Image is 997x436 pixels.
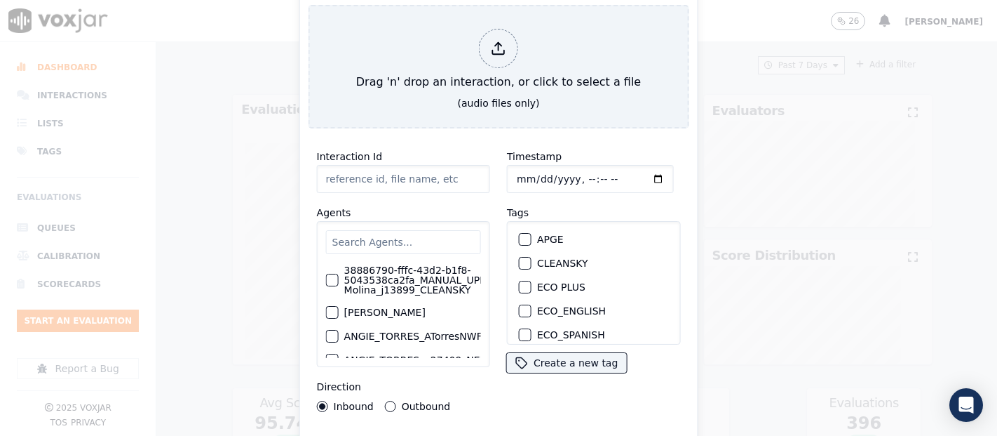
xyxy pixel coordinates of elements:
label: ECO_SPANISH [537,330,605,340]
button: Drag 'n' drop an interaction, or click to select a file (audio files only) [308,5,689,128]
label: Interaction Id [317,151,382,162]
label: ANGIE_TORRES_ATorresNWFG_SPARK [344,331,527,341]
label: Inbound [334,402,374,411]
label: ECO_ENGLISH [537,306,606,316]
label: APGE [537,234,564,244]
label: Outbound [402,402,450,411]
label: Agents [317,207,351,218]
div: (audio files only) [458,96,540,110]
label: [PERSON_NAME] [344,308,426,317]
label: CLEANSKY [537,258,588,268]
input: Search Agents... [326,230,481,254]
button: Create a new tag [507,353,626,373]
div: Open Intercom Messenger [949,388,983,422]
label: 38886790-fffc-43d2-b1f8-5043538ca2fa_MANUAL_UPLOAD_Juliana Molina_j13899_CLEANSKY [344,265,545,295]
label: Direction [317,381,361,392]
label: Timestamp [507,151,562,162]
input: reference id, file name, etc [317,165,490,193]
label: ANGIE_TORRES_a27409_NEXT_VOLT [344,355,522,365]
label: Tags [507,207,529,218]
div: Drag 'n' drop an interaction, or click to select a file [351,23,646,96]
label: ECO PLUS [537,282,585,292]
